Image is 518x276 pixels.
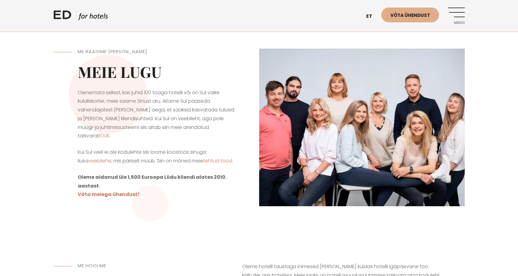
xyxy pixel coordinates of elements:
a: Võta ühendust [381,8,439,22]
h5: Me hoolime [78,262,194,269]
a: Võta meiega ühendust! [78,191,140,198]
p: Olenemata sellest, kas juhid 100 toaga hotelli või on Sul väike külaliskorter, meie saame Sinust ... [78,88,235,141]
a: et [363,9,381,24]
a: tehtud tööd [203,157,232,164]
a: veebilehe [88,157,111,164]
strong: Oleme aidanud üle 1,500 Euroopa Liidu kliendi alates 2010. aastast. [78,174,226,189]
a: BOUK [97,132,110,139]
p: Kui Sul veel ei ole kodulehte siis loome koostöös sinuga ilusa , mis päriselt müüb. Siin on mõned... [78,148,235,165]
span: Menüü [448,21,465,25]
a: ED HOTELS [54,9,108,24]
a: Menüü [448,8,465,24]
h5: ME RÄÄGIME [PERSON_NAME] [78,48,235,55]
h2: Meie lugu [78,63,235,81]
